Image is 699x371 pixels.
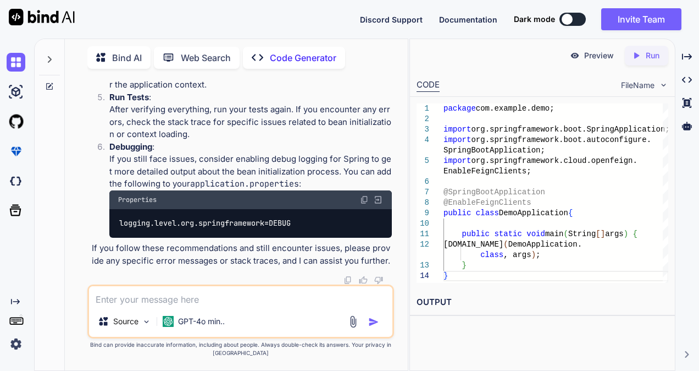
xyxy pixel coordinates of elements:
[178,316,225,327] p: GPT-4o min..
[7,172,25,190] img: darkCloudIdeIcon
[443,135,471,144] span: import
[347,315,359,328] img: attachment
[417,103,429,114] div: 1
[7,142,25,161] img: premium
[443,167,531,176] span: EnableFeignClients;
[9,9,75,25] img: Bind AI
[531,250,535,259] span: )
[439,15,497,24] span: Documentation
[443,156,471,165] span: import
[163,316,174,327] img: GPT-4o mini
[462,261,466,270] span: }
[417,198,429,208] div: 8
[113,316,138,327] p: Source
[563,230,568,238] span: (
[443,240,503,249] span: [DOMAIN_NAME]
[476,104,554,113] span: com.example.demo;
[7,335,25,353] img: settings
[605,230,624,238] span: args
[568,230,596,238] span: String
[443,198,531,207] span: @EnableFeignClients
[494,230,522,238] span: static
[417,260,429,271] div: 13
[503,240,508,249] span: (
[343,276,352,285] img: copy
[118,195,157,204] span: Properties
[480,250,503,259] span: class
[417,177,429,187] div: 6
[508,240,581,249] span: DemoApplication.
[417,156,429,166] div: 5
[7,53,25,72] img: chat
[417,135,429,145] div: 4
[568,209,573,217] span: {
[417,239,429,250] div: 12
[181,51,231,64] p: Web Search
[633,230,637,238] span: {
[7,112,25,131] img: githubLight
[526,230,545,238] span: void
[360,15,423,24] span: Discord Support
[443,188,545,197] span: @SpringBootApplication
[443,271,448,280] span: }
[471,135,651,144] span: org.springframework.boot.autoconfigure.
[112,51,142,64] p: Bind AI
[443,125,471,134] span: import
[600,230,604,238] span: ]
[545,230,564,238] span: main
[417,271,429,281] div: 14
[499,209,568,217] span: DemoApplication
[368,317,379,328] img: icon
[374,276,383,285] img: dislike
[443,209,471,217] span: public
[439,14,497,25] button: Documentation
[471,156,637,165] span: org.springframework.cloud.openfeign.
[410,290,675,315] h2: OUTPUT
[659,80,668,90] img: chevron down
[417,229,429,239] div: 11
[109,92,149,102] strong: Run Tests
[584,50,614,61] p: Preview
[270,51,336,64] p: Code Generator
[417,187,429,198] div: 7
[476,209,499,217] span: class
[443,104,476,113] span: package
[443,146,545,155] span: SpringBootApplication;
[87,341,394,357] p: Bind can provide inaccurate information, including about people. Always double-check its answers....
[360,195,369,204] img: copy
[109,141,152,152] strong: Debugging
[417,79,440,92] div: CODE
[601,8,681,30] button: Invite Team
[417,114,429,124] div: 2
[359,276,368,285] img: like
[503,250,531,259] span: , args
[570,51,580,61] img: preview
[462,230,489,238] span: public
[417,208,429,219] div: 9
[373,195,383,205] img: Open in Browser
[190,178,299,189] code: application.properties
[118,217,291,229] code: logging.level.org.springframework=DEBUG
[7,83,25,101] img: ai-studio
[109,141,392,190] p: : If you still face issues, consider enabling debug logging for Spring to get more detailed outpu...
[646,50,659,61] p: Run
[624,230,628,238] span: )
[471,125,669,134] span: org.springframework.boot.SpringApplication;
[142,317,151,326] img: Pick Models
[417,124,429,135] div: 3
[514,14,555,25] span: Dark mode
[417,219,429,229] div: 10
[109,91,392,141] p: : After verifying everything, run your tests again. If you encounter any errors, check the stack ...
[92,242,392,267] p: If you follow these recommendations and still encounter issues, please provide any specific error...
[621,80,654,91] span: FileName
[360,14,423,25] button: Discord Support
[596,230,600,238] span: [
[536,250,540,259] span: ;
